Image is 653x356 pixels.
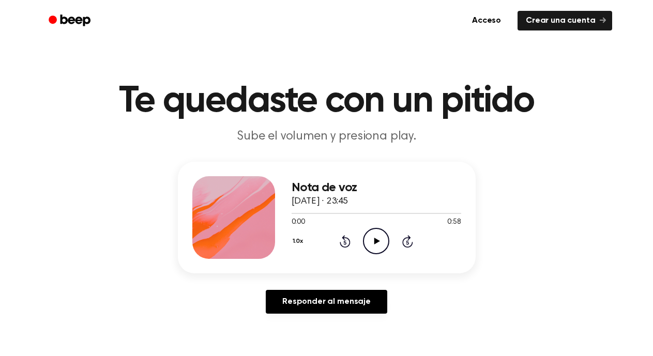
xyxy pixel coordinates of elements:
font: Crear una cuenta [526,17,595,25]
font: Te quedaste con un pitido [119,83,534,120]
a: Acceso [462,9,511,33]
a: Responder al mensaje [266,290,387,314]
a: Crear una cuenta [518,11,612,30]
font: 0:58 [447,219,461,226]
font: 1.0x [293,238,303,244]
a: Bip [41,11,100,31]
font: [DATE] · 23:45 [292,197,348,206]
font: Responder al mensaje [282,298,371,306]
font: Acceso [472,17,501,25]
font: Sube el volumen y presiona play. [237,130,416,143]
font: 0:00 [292,219,305,226]
button: 1.0x [292,233,307,250]
font: Nota de voz [292,181,357,194]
